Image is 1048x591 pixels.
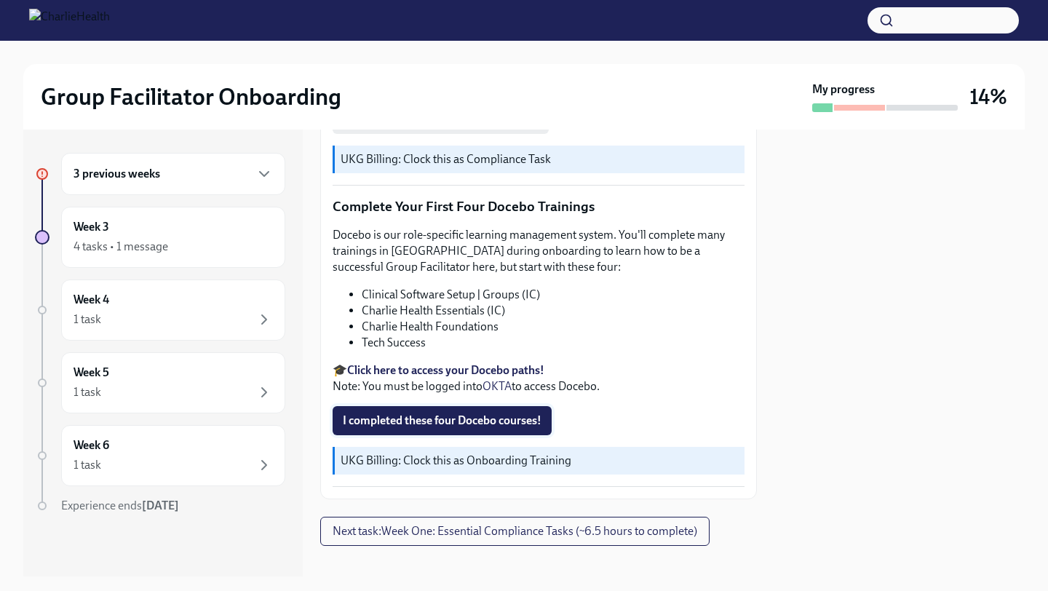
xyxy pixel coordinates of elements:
[969,84,1007,110] h3: 14%
[74,365,109,381] h6: Week 5
[341,453,739,469] p: UKG Billing: Clock this as Onboarding Training
[362,335,745,351] li: Tech Success
[74,457,101,473] div: 1 task
[74,166,160,182] h6: 3 previous weeks
[61,499,179,512] span: Experience ends
[362,303,745,319] li: Charlie Health Essentials (IC)
[74,384,101,400] div: 1 task
[343,413,541,428] span: I completed these four Docebo courses!
[333,524,697,539] span: Next task : Week One: Essential Compliance Tasks (~6.5 hours to complete)
[41,82,341,111] h2: Group Facilitator Onboarding
[483,379,512,393] a: OKTA
[35,207,285,268] a: Week 34 tasks • 1 message
[35,279,285,341] a: Week 41 task
[812,82,875,98] strong: My progress
[74,219,109,235] h6: Week 3
[320,517,710,546] button: Next task:Week One: Essential Compliance Tasks (~6.5 hours to complete)
[341,151,739,167] p: UKG Billing: Clock this as Compliance Task
[61,153,285,195] div: 3 previous weeks
[333,406,552,435] button: I completed these four Docebo courses!
[362,319,745,335] li: Charlie Health Foundations
[35,425,285,486] a: Week 61 task
[74,312,101,328] div: 1 task
[74,437,109,453] h6: Week 6
[35,352,285,413] a: Week 51 task
[333,197,745,216] p: Complete Your First Four Docebo Trainings
[347,363,544,377] a: Click here to access your Docebo paths!
[362,287,745,303] li: Clinical Software Setup | Groups (IC)
[74,292,109,308] h6: Week 4
[29,9,110,32] img: CharlieHealth
[333,362,745,394] p: 🎓 Note: You must be logged into to access Docebo.
[74,239,168,255] div: 4 tasks • 1 message
[333,227,745,275] p: Docebo is our role-specific learning management system. You'll complete many trainings in [GEOGRA...
[142,499,179,512] strong: [DATE]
